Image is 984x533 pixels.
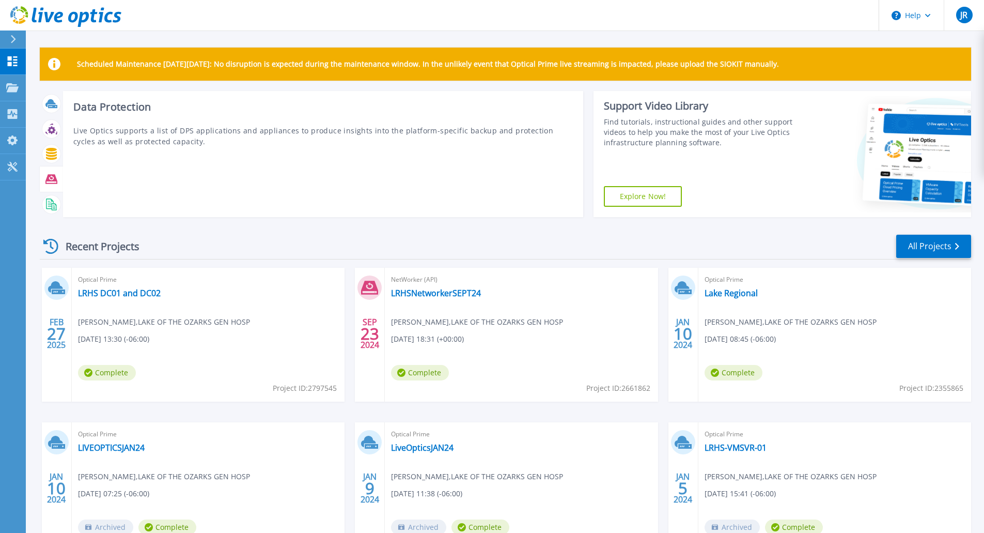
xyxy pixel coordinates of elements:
span: NetWorker (API) [391,274,651,285]
span: [DATE] 18:31 (+00:00) [391,333,464,345]
span: Complete [705,365,762,380]
span: [PERSON_NAME] , LAKE OF THE OZARKS GEN HOSP [78,316,250,328]
span: 27 [47,329,66,338]
span: [PERSON_NAME] , LAKE OF THE OZARKS GEN HOSP [78,471,250,482]
div: JAN 2024 [673,469,693,507]
span: [DATE] 11:38 (-06:00) [391,488,462,499]
span: Optical Prime [705,429,965,440]
div: Recent Projects [40,234,153,259]
span: [DATE] 08:45 (-06:00) [705,333,776,345]
span: Project ID: 2661862 [586,383,650,394]
span: [PERSON_NAME] , LAKE OF THE OZARKS GEN HOSP [391,316,563,328]
span: Optical Prime [78,429,338,440]
a: Lake Regional [705,288,758,298]
span: JR [960,11,967,19]
div: JAN 2024 [46,469,66,507]
a: Explore Now! [604,186,682,207]
span: [PERSON_NAME] , LAKE OF THE OZARKS GEN HOSP [705,316,877,328]
span: Optical Prime [391,429,651,440]
span: 23 [361,329,379,338]
span: Project ID: 2355865 [899,383,963,394]
div: Support Video Library [604,99,796,113]
span: Complete [391,365,449,380]
a: LRHS DC01 and DC02 [78,288,161,298]
span: [PERSON_NAME] , LAKE OF THE OZARKS GEN HOSP [391,471,563,482]
a: All Projects [896,235,971,258]
span: [DATE] 07:25 (-06:00) [78,488,149,499]
span: Project ID: 2797545 [273,383,337,394]
span: Complete [78,365,136,380]
span: [DATE] 15:41 (-06:00) [705,488,776,499]
div: FEB 2025 [46,315,66,353]
span: 10 [47,484,66,493]
a: LiveOpticsJAN24 [391,443,454,453]
div: Find tutorials, instructional guides and other support videos to help you make the most of your L... [604,117,796,148]
p: Scheduled Maintenance [DATE][DATE]: No disruption is expected during the maintenance window. In t... [77,60,779,68]
span: [DATE] 13:30 (-06:00) [78,333,149,345]
span: Optical Prime [705,274,965,285]
a: LRHSNetworkerSEPT24 [391,288,481,298]
div: JAN 2024 [673,315,693,353]
div: JAN 2024 [360,469,380,507]
span: 10 [674,329,692,338]
span: 9 [365,484,374,493]
span: 5 [678,484,688,493]
a: LIVEOPTICSJAN24 [78,443,145,453]
a: LRHS-VMSVR-01 [705,443,767,453]
span: [PERSON_NAME] , LAKE OF THE OZARKS GEN HOSP [705,471,877,482]
h3: Data Protection [73,101,573,113]
div: SEP 2024 [360,315,380,353]
p: Live Optics supports a list of DPS applications and appliances to produce insights into the platf... [73,125,573,147]
span: Optical Prime [78,274,338,285]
